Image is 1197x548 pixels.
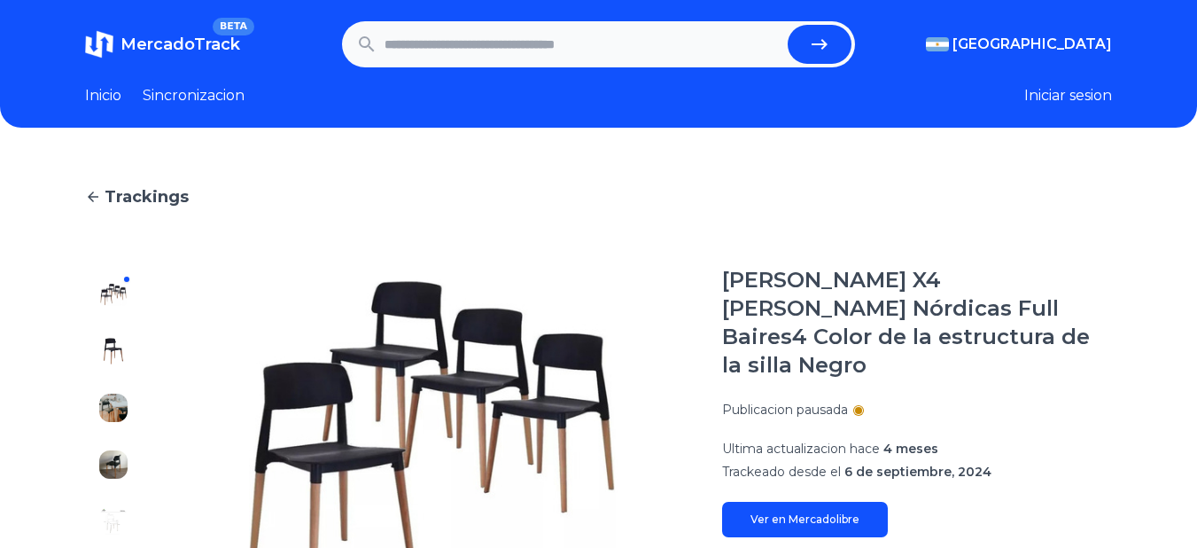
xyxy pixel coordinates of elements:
span: [GEOGRAPHIC_DATA] [952,34,1112,55]
span: Ultima actualizacion hace [722,441,880,457]
span: MercadoTrack [120,35,240,54]
span: 4 meses [883,441,938,457]
img: Sillas Milan X4 Madera Nórdicas Full Baires4 Color de la estructura de la silla Negro [99,280,128,309]
img: Sillas Milan X4 Madera Nórdicas Full Baires4 Color de la estructura de la silla Negro [99,337,128,365]
a: Sincronizacion [143,85,245,106]
a: Ver en Mercadolibre [722,502,888,537]
button: Iniciar sesion [1024,85,1112,106]
p: Publicacion pausada [722,401,848,419]
span: Trackeado desde el [722,464,841,480]
h1: [PERSON_NAME] X4 [PERSON_NAME] Nórdicas Full Baires4 Color de la estructura de la silla Negro [722,266,1112,380]
a: MercadoTrackBETA [85,30,240,59]
a: Inicio [85,85,121,106]
img: MercadoTrack [85,30,113,59]
button: [GEOGRAPHIC_DATA] [926,34,1112,55]
img: Sillas Milan X4 Madera Nórdicas Full Baires4 Color de la estructura de la silla Negro [99,450,128,479]
span: Trackings [105,184,189,209]
img: Sillas Milan X4 Madera Nórdicas Full Baires4 Color de la estructura de la silla Negro [99,507,128,536]
img: Sillas Milan X4 Madera Nórdicas Full Baires4 Color de la estructura de la silla Negro [99,394,128,422]
a: Trackings [85,184,1112,209]
span: 6 de septiembre, 2024 [844,464,991,480]
img: Argentina [926,37,949,51]
span: BETA [213,18,254,35]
